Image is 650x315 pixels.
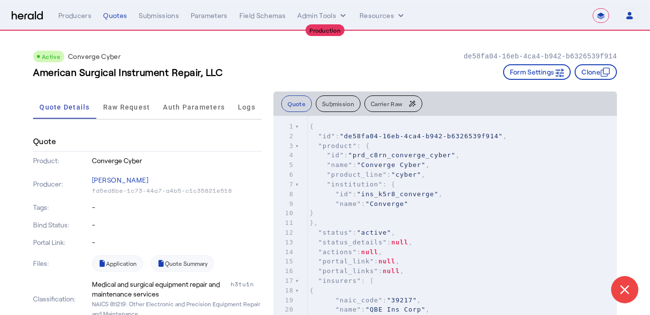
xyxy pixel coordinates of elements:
[273,131,295,141] div: 2
[309,267,404,275] span: : ,
[273,276,295,286] div: 17
[92,220,262,230] p: -
[33,259,90,268] p: Files:
[340,132,503,140] span: "de58fa04-16eb-4ca4-b942-b6326539f914"
[58,11,91,20] div: Producers
[273,257,295,266] div: 15
[318,248,357,256] span: "actions"
[335,190,352,198] span: "id"
[103,11,127,20] div: Quotes
[309,296,421,304] span: : ,
[361,248,378,256] span: null
[33,203,90,212] p: Tags:
[273,208,295,218] div: 10
[92,156,262,166] p: Converge Cyber
[273,266,295,276] div: 16
[365,200,408,207] span: "Converge"
[309,151,460,159] span: : ,
[357,229,392,236] span: "active"
[309,248,382,256] span: : ,
[360,11,406,20] button: Resources dropdown menu
[309,229,396,236] span: : ,
[327,171,387,178] span: "product_line"
[273,189,295,199] div: 8
[503,64,571,80] button: Form Settings
[273,160,295,170] div: 5
[273,141,295,151] div: 3
[357,190,439,198] span: "ins_k5r8_converge"
[33,65,222,79] h3: American Surgical Instrument Repair, LLC
[364,95,422,112] button: Carrier Raw
[68,52,121,61] p: Converge Cyber
[318,132,335,140] span: "id"
[33,156,90,166] p: Product:
[92,279,229,299] div: Medical and surgical equipment repair and maintenance services
[273,238,295,247] div: 13
[33,179,90,189] p: Producer:
[309,239,413,246] span: : ,
[318,229,353,236] span: "status"
[309,171,425,178] span: : ,
[382,267,399,275] span: null
[92,203,262,212] p: -
[92,187,262,195] p: fd5ed8be-1c73-44a7-a4b5-c1c35821e518
[309,287,314,294] span: {
[318,258,374,265] span: "portal_link"
[191,11,228,20] div: Parameters
[327,161,353,168] span: "name"
[92,173,262,187] p: [PERSON_NAME]
[273,286,295,296] div: 18
[273,296,295,305] div: 19
[318,239,387,246] span: "status_details"
[33,135,56,147] h4: Quote
[309,181,396,188] span: : {
[371,101,402,107] span: Carrier Raw
[327,151,344,159] span: "id"
[365,306,426,313] span: "QBE Ins Corp"
[318,267,379,275] span: "portal_links"
[273,305,295,315] div: 20
[309,209,314,217] span: }
[309,200,408,207] span: :
[273,218,295,228] div: 11
[464,52,617,61] p: de58fa04-16eb-4ca4-b942-b6326539f914
[273,199,295,209] div: 9
[273,170,295,180] div: 6
[309,132,507,140] span: : ,
[306,24,344,36] div: Production
[309,123,314,130] span: {
[231,279,262,299] div: h3tu1n
[309,142,370,149] span: : {
[575,64,617,80] button: Clone
[335,296,382,304] span: "naic_code"
[318,142,357,149] span: "product"
[335,200,361,207] span: "name"
[273,247,295,257] div: 14
[309,161,430,168] span: : ,
[318,277,361,284] span: "insurers"
[309,190,443,198] span: : ,
[42,53,60,60] span: Active
[281,95,312,112] button: Quote
[273,150,295,160] div: 4
[297,11,348,20] button: internal dropdown menu
[151,255,214,272] a: Quote Summary
[238,104,255,111] span: Logs
[309,306,430,313] span: : ,
[239,11,286,20] div: Field Schemas
[139,11,179,20] div: Submissions
[316,95,361,112] button: Submission
[391,171,421,178] span: "cyber"
[33,238,90,247] p: Portal Link:
[309,258,399,265] span: : ,
[33,220,90,230] p: Bind Status:
[273,180,295,189] div: 7
[379,258,396,265] span: null
[348,151,456,159] span: "prd_c8rn_converge_cyber"
[163,104,225,111] span: Auth Parameters
[39,104,90,111] span: Quote Details
[387,296,417,304] span: "39217"
[357,161,426,168] span: "Converge Cyber"
[103,104,150,111] span: Raw Request
[273,122,295,131] div: 1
